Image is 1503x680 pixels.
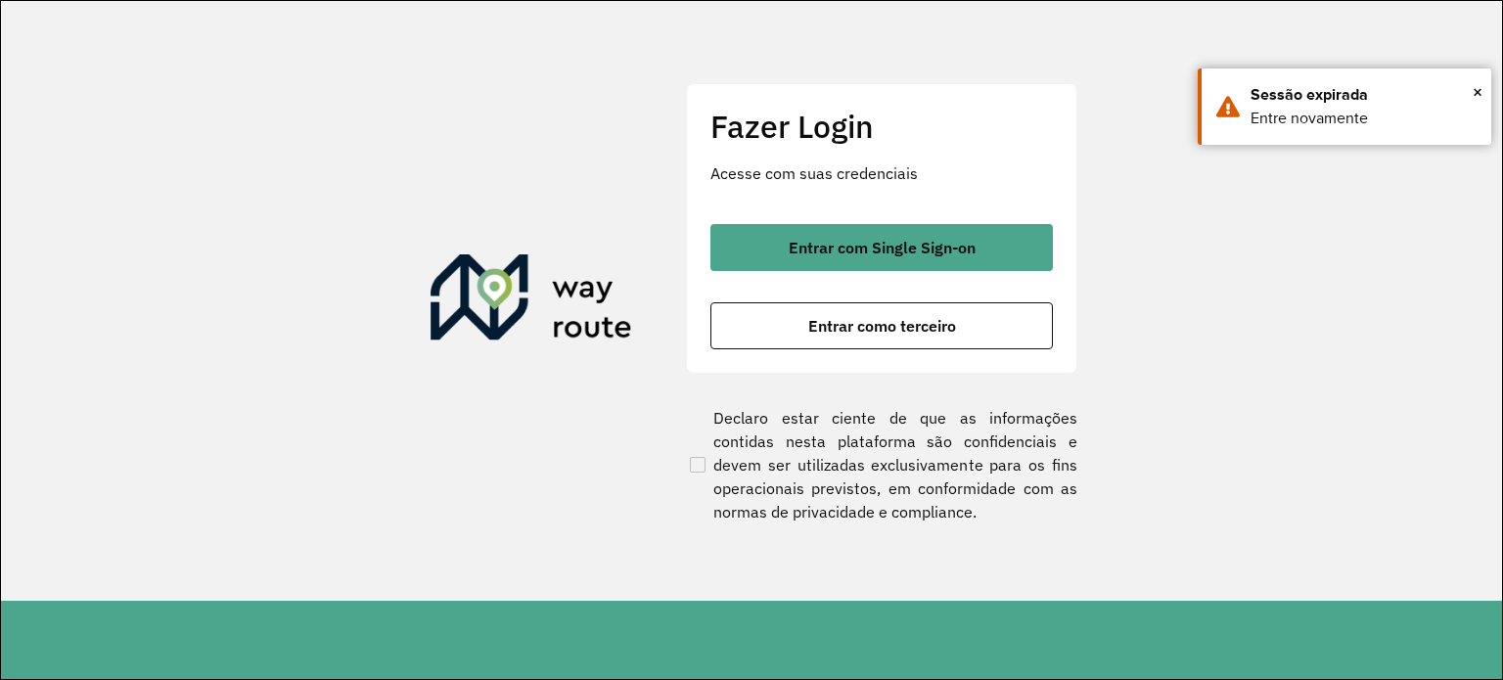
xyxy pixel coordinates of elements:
span: Entrar como terceiro [808,318,956,334]
span: Entrar com Single Sign-on [789,240,976,255]
img: Roteirizador AmbevTech [431,254,632,348]
button: button [710,302,1053,349]
label: Declaro estar ciente de que as informações contidas nesta plataforma são confidenciais e devem se... [686,406,1077,523]
p: Acesse com suas credenciais [710,161,1053,185]
button: button [710,224,1053,271]
div: Sessão expirada [1251,83,1477,107]
div: Entre novamente [1251,107,1477,130]
button: Close [1473,77,1482,107]
span: × [1473,77,1482,107]
h2: Fazer Login [710,108,1053,145]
